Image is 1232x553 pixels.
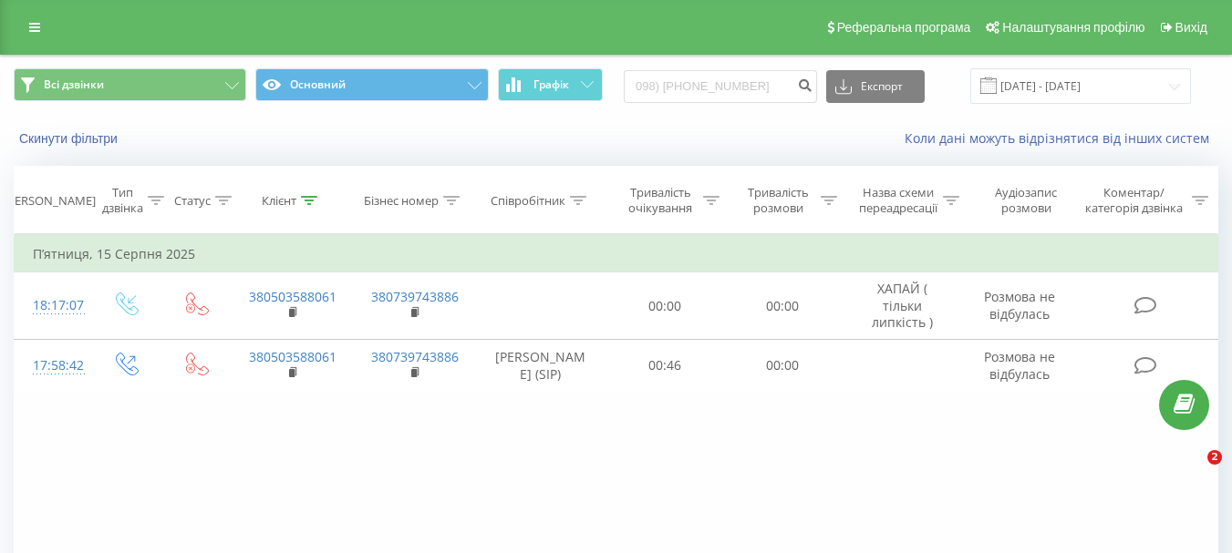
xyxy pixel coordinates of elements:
div: Співробітник [491,193,565,209]
span: 2 [1207,450,1222,465]
div: 17:58:42 [33,348,71,384]
div: 18:17:07 [33,288,71,323]
div: Тривалість розмови [740,185,816,216]
td: П’ятниця, 15 Серпня 2025 [15,236,1218,272]
div: Тип дзвінка [102,185,143,216]
span: Розмова не відбулась [984,348,1055,382]
button: Графік [498,68,603,101]
span: Налаштування профілю [1002,20,1144,35]
td: [PERSON_NAME] (SIP) [475,339,606,392]
td: 00:46 [606,339,724,392]
span: Графік [533,78,569,91]
div: Клієнт [262,193,296,209]
a: 380739743886 [371,288,459,305]
button: Основний [255,68,488,101]
button: Всі дзвінки [14,68,246,101]
td: 00:00 [724,339,842,392]
input: Пошук за номером [624,70,817,103]
td: 00:00 [606,272,724,340]
div: Тривалість очікування [623,185,699,216]
button: Скинути фільтри [14,130,127,147]
div: [PERSON_NAME] [4,193,96,209]
a: 380739743886 [371,348,459,365]
span: Реферальна програма [837,20,971,35]
div: Аудіозапис розмови [980,185,1072,216]
div: Коментар/категорія дзвінка [1081,185,1187,216]
a: Коли дані можуть відрізнятися вiд інших систем [905,129,1218,147]
div: Бізнес номер [364,193,439,209]
div: Назва схеми переадресації [858,185,938,216]
span: Всі дзвінки [44,77,104,92]
a: 380503588061 [249,348,336,365]
div: Статус [174,193,211,209]
td: 00:00 [724,272,842,340]
a: 380503588061 [249,288,336,305]
td: ХАПАЙ ( тільки липкість ) [842,272,964,340]
button: Експорт [826,70,925,103]
span: Розмова не відбулась [984,288,1055,322]
span: Вихід [1175,20,1207,35]
iframe: Intercom live chat [1170,450,1214,494]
